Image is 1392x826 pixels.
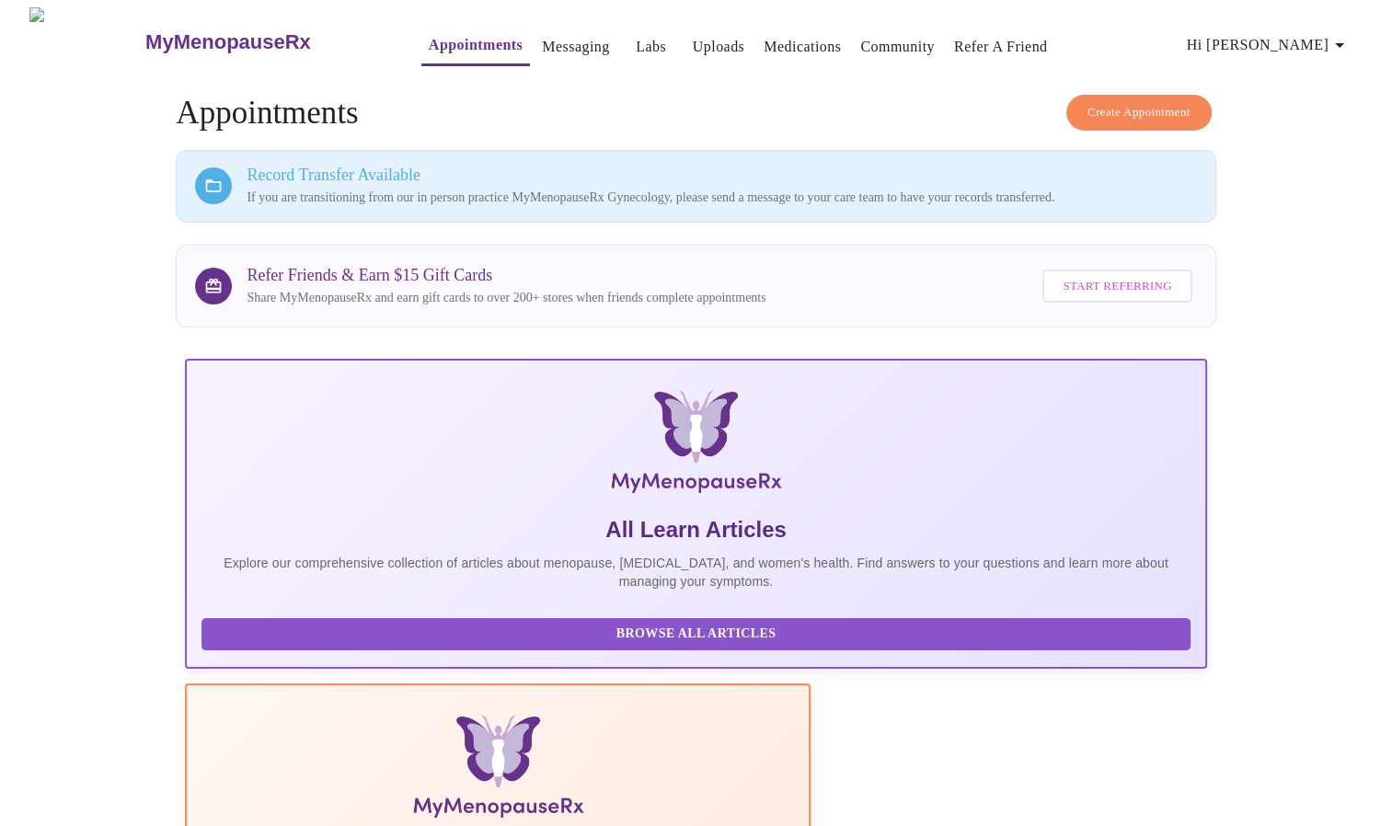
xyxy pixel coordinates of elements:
[636,34,666,60] a: Labs
[295,715,699,825] img: Menopause Manual
[1179,27,1358,63] button: Hi [PERSON_NAME]
[220,623,1171,646] span: Browse All Articles
[622,29,681,65] button: Labs
[542,34,609,60] a: Messaging
[685,29,753,65] button: Uploads
[201,625,1194,640] a: Browse All Articles
[860,34,935,60] a: Community
[144,10,385,75] a: MyMenopauseRx
[1038,260,1196,313] a: Start Referring
[1187,32,1351,58] span: Hi [PERSON_NAME]
[247,289,765,307] p: Share MyMenopauseRx and earn gift cards to over 200+ stores when friends complete appointments
[247,189,1196,207] p: If you are transitioning from our in person practice MyMenopauseRx Gynecology, please send a mess...
[355,390,1037,500] img: MyMenopauseRx Logo
[421,27,530,66] button: Appointments
[947,29,1055,65] button: Refer a Friend
[29,7,144,76] img: MyMenopauseRx Logo
[201,618,1190,650] button: Browse All Articles
[764,34,841,60] a: Medications
[1066,95,1212,131] button: Create Appointment
[176,95,1215,132] h4: Appointments
[429,32,523,58] a: Appointments
[145,30,311,54] h3: MyMenopauseRx
[201,515,1190,545] h5: All Learn Articles
[954,34,1048,60] a: Refer a Friend
[1042,270,1191,304] button: Start Referring
[201,554,1190,591] p: Explore our comprehensive collection of articles about menopause, [MEDICAL_DATA], and women's hea...
[853,29,942,65] button: Community
[247,166,1196,185] h3: Record Transfer Available
[535,29,616,65] button: Messaging
[1063,276,1171,297] span: Start Referring
[1087,102,1191,123] span: Create Appointment
[693,34,745,60] a: Uploads
[756,29,848,65] button: Medications
[247,266,765,285] h3: Refer Friends & Earn $15 Gift Cards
